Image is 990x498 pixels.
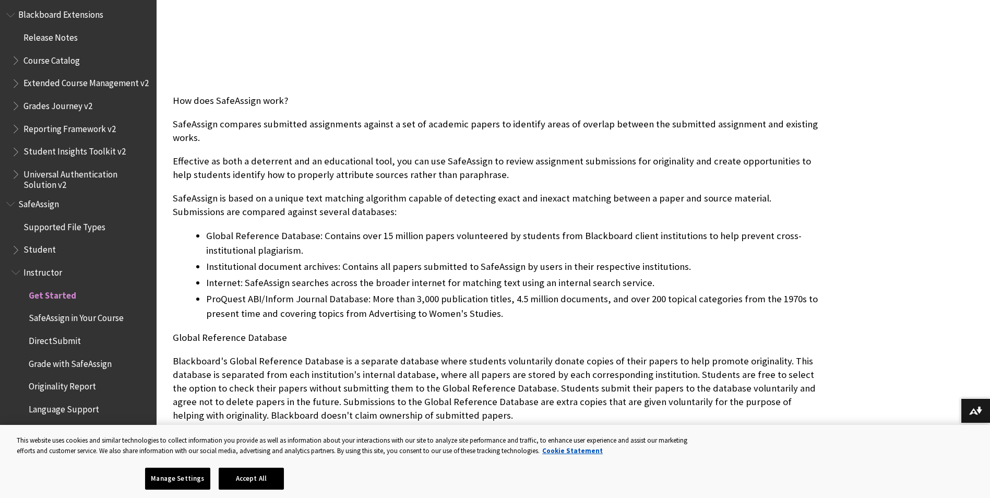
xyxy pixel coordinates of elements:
[206,229,820,258] li: Global Reference Database: Contains over 15 million papers volunteered by students from Blackboar...
[23,218,105,232] span: Supported File Types
[219,468,284,490] button: Accept All
[29,400,99,414] span: Language Support
[29,310,124,324] span: SafeAssign in Your Course
[29,287,76,301] span: Get Started
[173,94,820,108] p: How does SafeAssign work?
[29,423,76,437] span: Accessibility
[29,332,81,346] span: DirectSubmit
[173,354,820,423] p: Blackboard's Global Reference Database is a separate database where students voluntarily donate c...
[17,435,693,456] div: This website uses cookies and similar technologies to collect information you provide as well as ...
[23,75,149,89] span: Extended Course Management v2
[23,264,62,278] span: Instructor
[206,292,820,321] li: ProQuest ABI/Inform Journal Database: More than 3,000 publication titles, 4.5 million documents, ...
[18,195,59,209] span: SafeAssign
[542,446,603,455] a: More information about your privacy, opens in a new tab
[6,6,150,191] nav: Book outline for Blackboard Extensions
[173,192,820,219] p: SafeAssign is based on a unique text matching algorithm capable of detecting exact and inexact ma...
[18,6,103,20] span: Blackboard Extensions
[23,29,78,43] span: Release Notes
[173,331,820,345] p: Global Reference Database
[173,155,820,182] p: Effective as both a deterrent and an educational tool, you can use SafeAssign to review assignmen...
[23,165,149,190] span: Universal Authentication Solution v2
[6,195,150,487] nav: Book outline for Blackboard SafeAssign
[23,52,80,66] span: Course Catalog
[173,117,820,145] p: SafeAssign compares submitted assignments against a set of academic papers to identify areas of o...
[206,259,820,274] li: Institutional document archives: Contains all papers submitted to SafeAssign by users in their re...
[23,120,116,134] span: Reporting Framework v2
[23,143,126,157] span: Student Insights Toolkit v2
[206,276,820,290] li: Internet: SafeAssign searches across the broader internet for matching text using an internal sea...
[23,97,92,111] span: Grades Journey v2
[23,241,56,255] span: Student
[29,378,96,392] span: Originality Report
[145,468,210,490] button: Manage Settings
[29,355,112,369] span: Grade with SafeAssign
